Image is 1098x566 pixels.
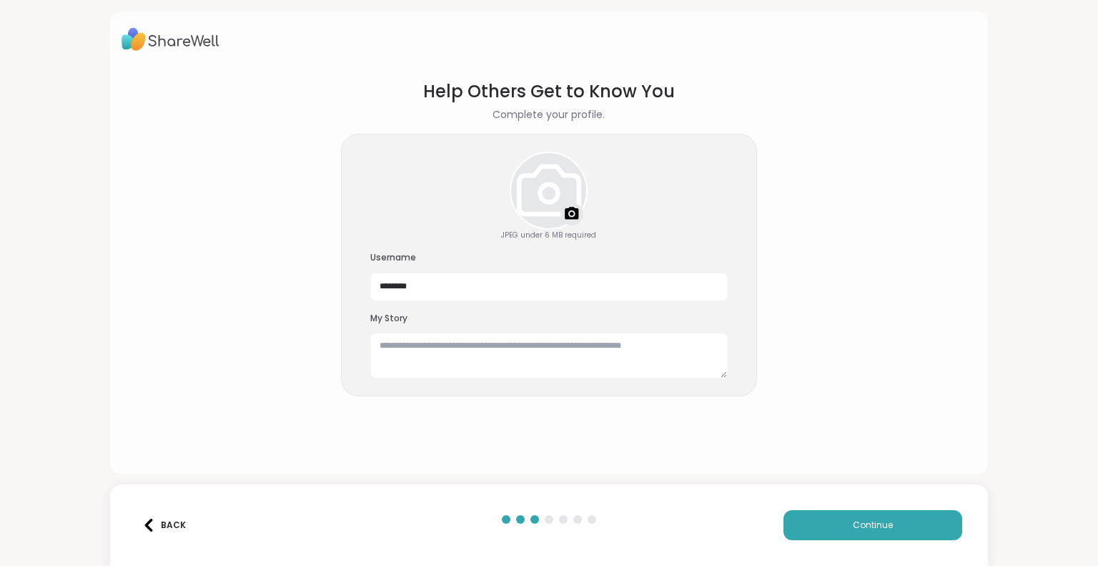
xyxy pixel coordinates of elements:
div: Back [142,519,186,532]
h3: Username [370,252,728,264]
button: Back [136,510,193,540]
h2: Complete your profile. [493,107,605,122]
h1: Help Others Get to Know You [423,79,675,104]
img: ShareWell Logo [122,23,219,56]
div: JPEG under 6 MB required [501,230,596,240]
span: Continue [853,519,893,532]
h3: My Story [370,313,728,325]
button: Continue [783,510,962,540]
